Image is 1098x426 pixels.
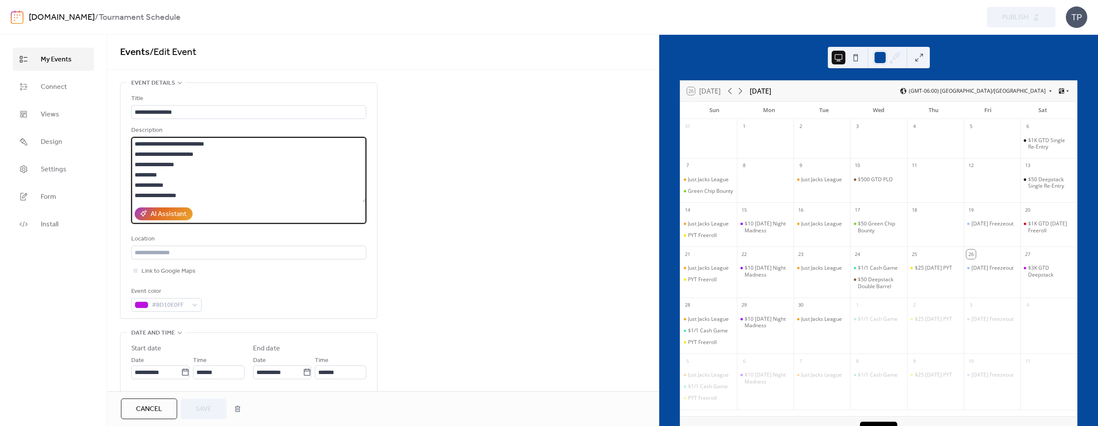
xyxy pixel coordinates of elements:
[915,316,952,323] div: $25 [DATE] PYT
[680,265,737,271] div: Just Jacks League
[966,301,976,310] div: 3
[739,301,749,310] div: 29
[961,102,1016,119] div: Fri
[737,371,793,385] div: $10 Monday Night Madness
[739,356,749,366] div: 6
[966,205,976,215] div: 19
[796,122,805,131] div: 2
[120,43,150,62] a: Events
[750,86,771,96] div: [DATE]
[853,250,862,259] div: 24
[801,371,842,378] div: Just Jacks League
[1020,265,1077,278] div: $3K GTD Deepstack
[13,130,94,153] a: Design
[680,371,737,378] div: Just Jacks League
[683,301,692,310] div: 28
[13,213,94,236] a: Install
[683,205,692,215] div: 14
[910,356,919,366] div: 9
[910,161,919,170] div: 11
[253,356,266,366] span: Date
[193,356,207,366] span: Time
[739,250,749,259] div: 22
[150,43,196,62] span: / Edit Event
[142,390,159,400] span: All day
[910,205,919,215] div: 18
[737,265,793,278] div: $10 Monday Night Madness
[1023,250,1032,259] div: 27
[41,137,62,147] span: Design
[688,327,728,334] div: $1/1 Cash Game
[907,316,964,323] div: $25 Thursday PYT
[745,371,790,385] div: $10 [DATE] Night Madness
[739,122,749,131] div: 1
[971,265,1014,271] div: [DATE] Freezeout
[41,164,66,175] span: Settings
[858,265,898,271] div: $1/1 Cash Game
[850,371,907,378] div: $1/1 Cash Game
[683,356,692,366] div: 5
[121,399,177,419] button: Cancel
[688,276,717,283] div: PYT Freeroll
[680,232,737,239] div: PYT Freeroll
[41,82,67,92] span: Connect
[688,220,729,227] div: Just Jacks League
[131,94,365,104] div: Title
[907,371,964,378] div: $25 Thursday PYT
[907,265,964,271] div: $25 Thursday PYT
[13,48,94,71] a: My Events
[41,219,58,230] span: Install
[1023,356,1032,366] div: 11
[1028,220,1074,234] div: $1K GTD [DATE] Freeroll
[680,316,737,323] div: Just Jacks League
[680,395,737,402] div: PYT Freeroll
[796,250,805,259] div: 23
[964,371,1020,378] div: Friday Freezeout
[131,344,161,354] div: Start date
[910,301,919,310] div: 2
[796,161,805,170] div: 9
[1028,137,1074,150] div: $1K GTD Single Re-Entry
[850,276,907,289] div: $50 Deepstack Double Barrel
[910,250,919,259] div: 25
[853,161,862,170] div: 10
[793,176,850,183] div: Just Jacks League
[687,102,742,119] div: Sun
[1020,176,1077,189] div: $50 Deepstack Single Re-Entry
[13,103,94,126] a: Views
[131,78,175,88] span: Event details
[13,75,94,98] a: Connect
[966,250,976,259] div: 26
[1020,220,1077,234] div: $1K GTD Saturday Freeroll
[151,209,187,219] div: AI Assistant
[966,161,976,170] div: 12
[858,276,903,289] div: $50 Deepstack Double Barrel
[853,301,862,310] div: 1
[131,234,365,244] div: Location
[152,300,188,310] span: #BD10E0FF
[688,265,729,271] div: Just Jacks League
[801,265,842,271] div: Just Jacks League
[915,371,952,378] div: $25 [DATE] PYT
[850,265,907,271] div: $1/1 Cash Game
[796,102,851,119] div: Tue
[680,383,737,390] div: $1/1 Cash Game
[793,220,850,227] div: Just Jacks League
[1028,265,1074,278] div: $3K GTD Deepstack
[131,328,175,338] span: Date and time
[964,220,1020,227] div: Friday Freezeout
[1015,102,1070,119] div: Sat
[680,276,737,283] div: PYT Freeroll
[966,122,976,131] div: 5
[688,176,729,183] div: Just Jacks League
[142,266,196,277] span: Link to Google Maps
[41,110,59,120] span: Views
[29,9,95,26] a: [DOMAIN_NAME]
[745,265,790,278] div: $10 [DATE] Night Madness
[793,316,850,323] div: Just Jacks League
[1023,205,1032,215] div: 20
[964,316,1020,323] div: Friday Freezeout
[745,220,790,234] div: $10 [DATE] Night Madness
[801,176,842,183] div: Just Jacks League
